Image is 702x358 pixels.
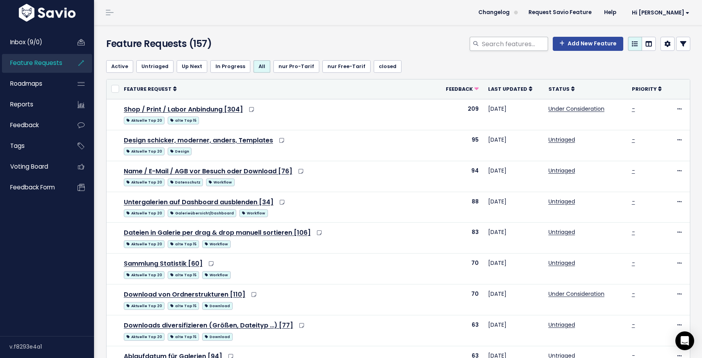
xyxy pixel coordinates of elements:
[436,130,483,161] td: 95
[106,37,293,51] h4: Feature Requests (157)
[273,60,319,73] a: nur Pro-Tarif
[124,105,243,114] a: Shop / Print / Labor Anbindung [304]
[522,7,598,18] a: Request Savio Feature
[2,33,65,51] a: Inbox (9/0)
[168,271,199,279] span: alte Top 15
[483,223,544,254] td: [DATE]
[10,79,42,88] span: Roadmaps
[168,117,199,124] span: alte Top 15
[446,86,473,92] span: Feedback
[436,223,483,254] td: 83
[10,38,42,46] span: Inbox (9/0)
[124,208,165,218] a: Aktuelle Top 20
[106,60,133,73] a: Active
[632,86,657,92] span: Priority
[10,142,25,150] span: Tags
[124,198,273,207] a: Untergalerien auf Dashboard ausblenden [34]
[632,259,635,267] a: -
[478,10,510,15] span: Changelog
[168,177,203,187] a: Datenschutz
[632,136,635,144] a: -
[124,271,165,279] span: Aktuelle Top 20
[548,136,575,144] a: Untriaged
[202,300,232,310] a: Download
[124,321,293,330] a: Downloads diversifizieren (Größen, Dateityp …) [77]
[2,178,65,196] a: Feedback form
[675,331,694,350] div: Open Intercom Messenger
[483,161,544,192] td: [DATE]
[124,177,165,187] a: Aktuelle Top 20
[488,86,527,92] span: Last Updated
[136,60,174,73] a: Untriaged
[177,60,207,73] a: Up Next
[622,7,696,19] a: Hi [PERSON_NAME]
[168,178,203,186] span: Datenschutz
[483,284,544,315] td: [DATE]
[124,209,165,217] span: Aktuelle Top 20
[548,86,570,92] span: Status
[202,333,232,341] span: Download
[10,100,33,108] span: Reports
[2,137,65,155] a: Tags
[124,85,177,93] a: Feature Request
[322,60,371,73] a: nur Free-Tarif
[374,60,402,73] a: closed
[632,321,635,329] a: -
[632,228,635,236] a: -
[548,321,575,329] a: Untriaged
[124,148,165,155] span: Aktuelle Top 20
[2,95,65,113] a: Reports
[548,198,575,205] a: Untriaged
[168,331,199,341] a: alte Top 15
[168,239,199,248] a: alte Top 15
[548,290,604,298] a: Under Consideration
[124,259,203,268] a: Sammlung Statistik [60]
[483,99,544,130] td: [DATE]
[436,284,483,315] td: 70
[481,37,548,51] input: Search features...
[239,208,268,218] a: Workflow
[206,177,234,187] a: Workflow
[210,60,250,73] a: In Progress
[124,333,165,341] span: Aktuelle Top 20
[488,85,532,93] a: Last Updated
[202,302,232,310] span: Download
[124,302,165,310] span: Aktuelle Top 20
[239,209,268,217] span: Workflow
[553,37,623,51] a: Add New Feature
[436,99,483,130] td: 209
[168,209,236,217] span: Galerieübersicht/Dashboard
[168,333,199,341] span: alte Top 15
[168,208,236,218] a: Galerieübersicht/Dashboard
[168,146,192,156] a: Design
[124,270,165,279] a: Aktuelle Top 20
[10,121,39,129] span: Feedback
[124,239,165,248] a: Aktuelle Top 20
[2,116,65,134] a: Feedback
[202,270,230,279] a: Workflow
[10,183,55,191] span: Feedback form
[10,59,62,67] span: Feature Requests
[124,240,165,248] span: Aktuelle Top 20
[124,136,273,145] a: Design schicker, moderner, anders, Templates
[436,254,483,284] td: 70
[124,331,165,341] a: Aktuelle Top 20
[168,115,199,125] a: alte Top 15
[2,158,65,176] a: Voting Board
[632,10,689,16] span: Hi [PERSON_NAME]
[548,228,575,236] a: Untriaged
[2,75,65,93] a: Roadmaps
[446,85,479,93] a: Feedback
[17,4,78,22] img: logo-white.9d6f32f41409.svg
[253,60,270,73] a: All
[10,162,48,171] span: Voting Board
[124,228,311,237] a: Dateien in Galerie per drag & drop manuell sortieren [106]
[202,271,230,279] span: Workflow
[632,105,635,113] a: -
[483,130,544,161] td: [DATE]
[106,60,690,73] ul: Filter feature requests
[548,105,604,113] a: Under Consideration
[202,239,230,248] a: Workflow
[168,270,199,279] a: alte Top 15
[124,167,292,176] a: Name / E-Mail / AGB vor Besuch oder Download [76]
